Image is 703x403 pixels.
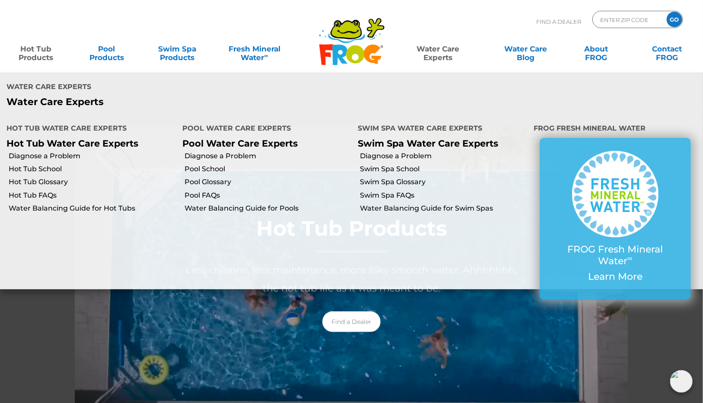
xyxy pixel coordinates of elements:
h4: Swim Spa Water Care Experts [358,121,521,138]
a: Hot Tub Glossary [9,177,176,187]
a: Water Balancing Guide for Pools [184,204,352,213]
a: Water CareBlog [499,40,553,58]
a: Water CareExperts [394,40,483,58]
a: AboutFROG [569,40,624,58]
a: Hot TubProducts [9,40,64,58]
a: Diagnose a Problem [9,151,176,161]
a: Swim Spa Glossary [360,177,528,187]
a: PoolProducts [79,40,134,58]
a: Pool FAQs [184,191,352,200]
h4: Pool Water Care Experts [182,121,345,138]
input: GO [667,12,682,27]
a: Pool School [184,164,352,174]
a: Swim Spa School [360,164,528,174]
a: ContactFROG [639,40,694,58]
sup: ∞ [264,52,268,59]
a: Swim SpaProducts [150,40,204,58]
a: Diagnose a Problem [184,151,352,161]
a: Find a Dealer [322,311,381,332]
a: FROG Fresh Mineral Water∞ Learn More [557,151,674,287]
a: Hot Tub Water Care Experts [6,138,138,149]
p: Water Care Experts [6,96,345,108]
p: Find A Dealer [536,11,581,32]
input: Zip Code Form [599,13,658,26]
a: Diagnose a Problem [360,151,528,161]
p: Learn More [557,271,674,282]
p: FROG Fresh Mineral Water [557,244,674,267]
a: Water Balancing Guide for Hot Tubs [9,204,176,213]
h4: Hot Tub Water Care Experts [6,121,169,138]
h4: FROG Fresh Mineral Water [534,121,697,138]
a: Pool Glossary [184,177,352,187]
a: Pool Water Care Experts [182,138,298,149]
h4: Water Care Experts [6,79,345,96]
a: Hot Tub FAQs [9,191,176,200]
img: openIcon [670,370,693,393]
a: Swim Spa FAQs [360,191,528,200]
a: Fresh MineralWater∞ [220,40,289,58]
sup: ∞ [627,254,633,262]
a: Hot Tub School [9,164,176,174]
a: Swim Spa Water Care Experts [358,138,499,149]
a: Water Balancing Guide for Swim Spas [360,204,528,213]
